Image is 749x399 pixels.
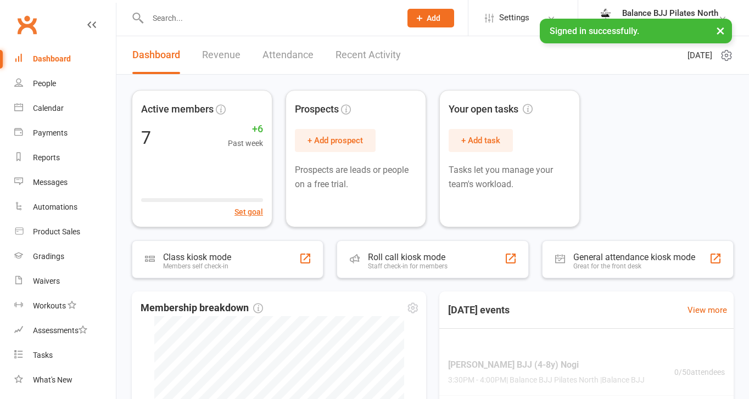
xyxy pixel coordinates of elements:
div: Product Sales [33,227,80,236]
span: 0 / 50 attendees [674,366,725,378]
div: Reports [33,153,60,162]
a: Product Sales [14,220,116,244]
div: Workouts [33,301,66,310]
span: Past week [228,137,263,149]
span: Settings [499,5,529,30]
div: Messages [33,178,68,187]
a: Assessments [14,318,116,343]
div: Balance BJJ Pilates North [622,8,718,18]
a: Dashboard [132,36,180,74]
div: Members self check-in [163,262,231,270]
button: Add [407,9,454,27]
div: 7 [141,129,151,147]
a: Clubworx [13,11,41,38]
span: [DATE] [687,49,712,62]
a: View more [687,304,727,317]
span: [PERSON_NAME] BJJ (4-8y) Nogi [448,358,645,372]
a: Automations [14,195,116,220]
div: Calendar [33,104,64,113]
div: Gradings [33,252,64,261]
span: Prospects [295,102,339,117]
a: Calendar [14,96,116,121]
a: Waivers [14,269,116,294]
div: Dashboard [33,54,71,63]
span: Active members [141,102,214,117]
h3: [DATE] events [439,300,518,320]
div: Class kiosk mode [163,252,231,262]
div: Balance BJJ || Pilates North [622,18,718,28]
button: + Add prospect [295,129,376,152]
span: Your open tasks [449,102,533,117]
p: Tasks let you manage your team's workload. [449,163,571,191]
div: Staff check-in for members [368,262,448,270]
button: × [711,19,730,42]
div: Payments [33,128,68,137]
div: General attendance kiosk mode [573,252,695,262]
div: What's New [33,375,72,384]
span: Membership breakdown [141,300,263,316]
div: Great for the front desk [573,262,695,270]
div: People [33,79,56,88]
div: Waivers [33,277,60,285]
div: Assessments [33,326,87,335]
input: Search... [144,10,393,26]
p: Prospects are leads or people on a free trial. [295,163,417,191]
a: Reports [14,145,116,170]
a: Workouts [14,294,116,318]
span: +6 [228,121,263,137]
button: Set goal [234,206,263,218]
a: Revenue [202,36,241,74]
a: Tasks [14,343,116,368]
a: Payments [14,121,116,145]
span: Signed in successfully. [550,26,639,36]
img: thumb_image1754262066.png [595,7,617,29]
a: Gradings [14,244,116,269]
a: Dashboard [14,47,116,71]
div: Tasks [33,351,53,359]
div: Roll call kiosk mode [368,252,448,262]
div: Automations [33,203,77,211]
span: 3:30PM - 4:00PM | Balance BJJ Pilates North | Balance BJJ [448,374,645,386]
a: People [14,71,116,96]
a: What's New [14,368,116,392]
span: Add [427,14,440,23]
a: Recent Activity [336,36,401,74]
a: Attendance [262,36,314,74]
a: Messages [14,170,116,195]
button: + Add task [449,129,513,152]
